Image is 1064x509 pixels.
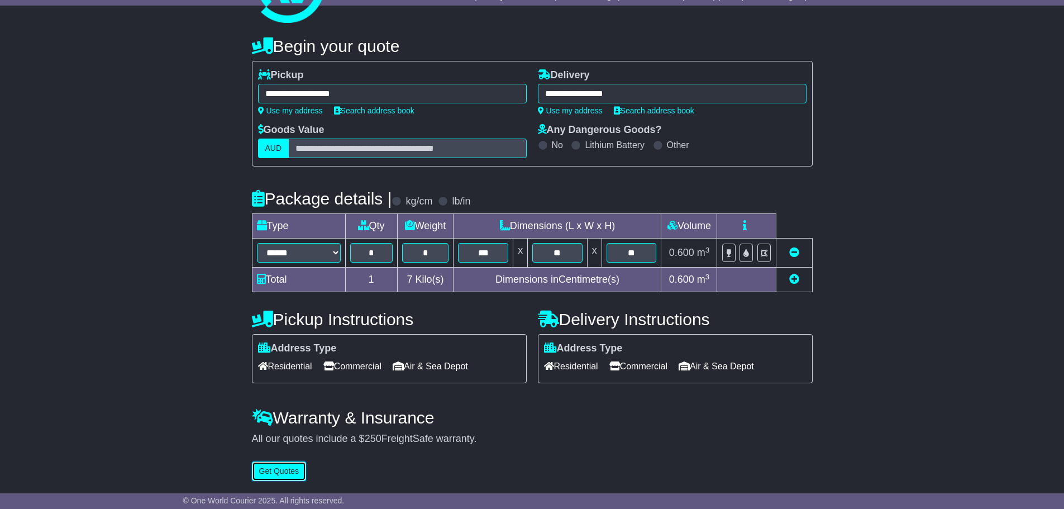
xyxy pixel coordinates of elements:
[669,274,694,285] span: 0.600
[679,358,754,375] span: Air & Sea Depot
[697,247,710,258] span: m
[407,274,412,285] span: 7
[585,140,645,150] label: Lithium Battery
[609,358,667,375] span: Commercial
[252,433,813,445] div: All our quotes include a $ FreightSafe warranty.
[393,358,468,375] span: Air & Sea Depot
[538,106,603,115] a: Use my address
[667,140,689,150] label: Other
[669,247,694,258] span: 0.600
[513,239,528,268] td: x
[183,496,345,505] span: © One World Courier 2025. All rights reserved.
[552,140,563,150] label: No
[258,358,312,375] span: Residential
[454,268,661,292] td: Dimensions in Centimetre(s)
[258,106,323,115] a: Use my address
[454,214,661,239] td: Dimensions (L x W x H)
[544,358,598,375] span: Residential
[397,214,454,239] td: Weight
[252,189,392,208] h4: Package details |
[538,310,813,329] h4: Delivery Instructions
[544,342,623,355] label: Address Type
[334,106,414,115] a: Search address book
[661,214,717,239] td: Volume
[538,124,662,136] label: Any Dangerous Goods?
[258,124,325,136] label: Goods Value
[323,358,381,375] span: Commercial
[252,462,307,481] button: Get Quotes
[789,274,799,285] a: Add new item
[252,310,527,329] h4: Pickup Instructions
[365,433,381,444] span: 250
[252,214,345,239] td: Type
[397,268,454,292] td: Kilo(s)
[538,69,590,82] label: Delivery
[345,268,397,292] td: 1
[345,214,397,239] td: Qty
[789,247,799,258] a: Remove this item
[705,246,710,254] sup: 3
[405,196,432,208] label: kg/cm
[697,274,710,285] span: m
[452,196,470,208] label: lb/in
[705,273,710,281] sup: 3
[258,69,304,82] label: Pickup
[258,342,337,355] label: Address Type
[252,268,345,292] td: Total
[252,37,813,55] h4: Begin your quote
[587,239,602,268] td: x
[614,106,694,115] a: Search address book
[252,408,813,427] h4: Warranty & Insurance
[258,139,289,158] label: AUD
